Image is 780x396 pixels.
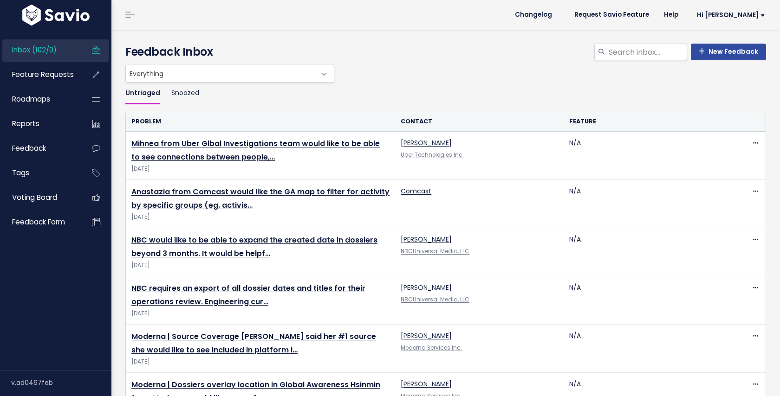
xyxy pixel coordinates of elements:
a: Comcast [401,186,431,196]
span: Feedback [12,143,46,153]
a: [PERSON_NAME] [401,379,452,389]
a: Mihnea from Uber Glbal Investigations team would like to be able to see connections between people,… [131,138,380,162]
a: Hi [PERSON_NAME] [686,8,773,22]
span: Reports [12,119,39,128]
span: [DATE] [131,357,390,367]
th: Feature [564,112,732,131]
a: Tags [2,162,77,184]
a: Snoozed [171,83,199,104]
a: Moderna | Source Coverage [PERSON_NAME] said her #1 source she would like to see included in plat... [131,331,376,355]
a: Uber Technologies Inc. [401,151,464,159]
a: Voting Board [2,187,77,208]
span: Tags [12,168,29,178]
td: N/A [564,276,732,325]
span: Everything [126,64,315,82]
span: [DATE] [131,212,390,222]
a: Request Savio Feature [567,8,656,22]
span: Feature Requests [12,70,74,79]
a: Help [656,8,686,22]
span: [DATE] [131,164,390,174]
span: Everything [125,64,334,83]
a: New Feedback [691,44,766,60]
a: Feedback [2,138,77,159]
a: NBCUniversal Media, LLC [401,296,469,303]
ul: Filter feature requests [125,83,766,104]
a: Roadmaps [2,89,77,110]
a: Feature Requests [2,64,77,85]
td: N/A [564,180,732,228]
h4: Feedback Inbox [125,44,766,60]
span: Changelog [515,12,552,18]
th: Problem [126,112,395,131]
a: NBC requires an export of all dossier dates and titles for their operations review. Engineering cur… [131,283,365,307]
td: N/A [564,132,732,180]
span: Voting Board [12,192,57,202]
a: [PERSON_NAME] [401,138,452,147]
input: Search inbox... [608,44,687,60]
a: Untriaged [125,83,160,104]
div: v.ad0467feb [11,370,111,395]
a: Moderna Services Inc. [401,344,462,351]
th: Contact [395,112,564,131]
a: Anastazia from Comcast would like the GA map to filter for activity by specific groups (eg. activis… [131,186,390,211]
span: Inbox (102/0) [12,45,57,55]
a: Reports [2,113,77,134]
img: logo-white.9d6f32f41409.svg [20,5,92,26]
td: N/A [564,228,732,276]
a: [PERSON_NAME] [401,331,452,340]
a: Inbox (102/0) [2,39,77,61]
a: NBCUniversal Media, LLC [401,248,469,255]
span: Roadmaps [12,94,50,104]
a: Feedback form [2,211,77,233]
span: Hi [PERSON_NAME] [697,12,765,19]
span: Feedback form [12,217,65,227]
a: NBC would like to be able to expand the created date in dossiers beyond 3 months. It would be helpf… [131,235,377,259]
td: N/A [564,325,732,373]
span: [DATE] [131,261,390,270]
a: [PERSON_NAME] [401,235,452,244]
span: [DATE] [131,309,390,319]
a: [PERSON_NAME] [401,283,452,292]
